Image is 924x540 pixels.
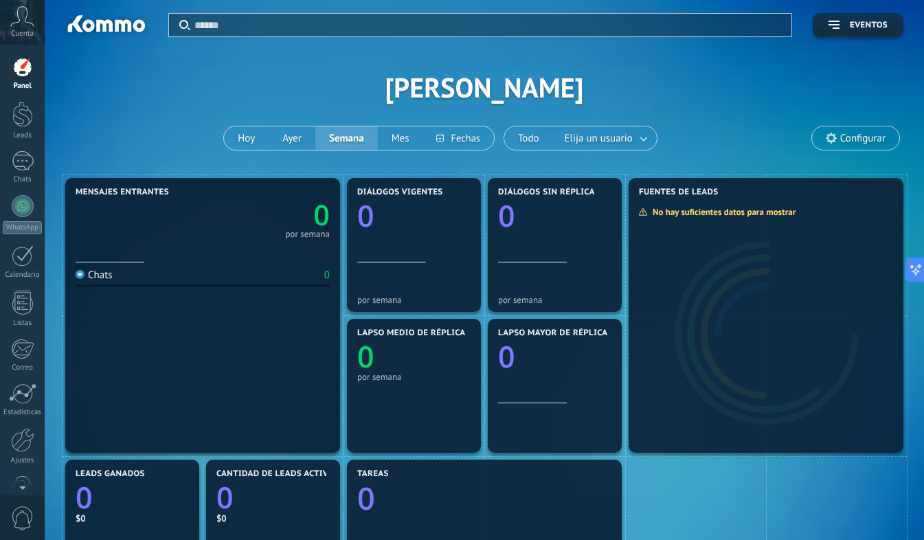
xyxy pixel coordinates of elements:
span: Leads ganados [76,469,145,479]
button: Mes [378,126,423,150]
span: Diálogos vigentes [357,188,443,197]
a: 0 [203,196,330,234]
span: Eventos [850,21,888,30]
button: Todo [504,126,553,150]
div: por semana [498,295,611,305]
button: Fechas [422,126,493,150]
div: $0 [76,513,189,524]
div: por semana [285,231,330,238]
div: Leads [3,131,43,140]
span: Cuenta [11,30,34,38]
text: 0 [216,477,234,517]
div: 0 [324,269,330,282]
button: Eventos [813,13,903,37]
div: $0 [216,513,330,524]
span: Diálogos sin réplica [498,188,595,197]
text: 0 [357,195,374,236]
span: Mensajes entrantes [76,188,169,197]
span: Tareas [357,469,389,479]
button: Elija un usuario [553,126,657,150]
a: 0 [216,477,330,517]
text: 0 [498,195,515,236]
button: Ayer [269,126,315,150]
div: Estadísticas [3,408,43,417]
div: por semana [357,295,471,305]
span: Elija un usuario [562,129,635,148]
div: Correo [3,363,43,372]
img: Chats [76,270,84,279]
text: 0 [357,477,375,519]
a: 0 [357,477,611,519]
text: 0 [76,477,93,517]
span: Lapso medio de réplica [357,328,466,338]
div: Listas [3,319,43,328]
span: Fuentes de leads [639,188,719,197]
span: Lapso mayor de réplica [498,328,607,338]
div: No hay suficientes datos para mostrar [638,206,805,218]
button: Semana [315,126,378,150]
div: Chats [3,175,43,184]
div: Calendario [3,271,43,280]
span: Configurar [840,133,886,144]
div: Chats [76,269,113,282]
div: Panel [3,82,43,91]
text: 0 [357,336,374,376]
div: WhatsApp [3,221,42,234]
a: 0 [76,477,189,517]
text: 0 [314,196,330,234]
div: Ajustes [3,456,43,465]
button: Hoy [224,126,269,150]
span: Cantidad de leads activos [216,469,339,479]
div: por semana [357,372,471,382]
text: 0 [498,336,515,376]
